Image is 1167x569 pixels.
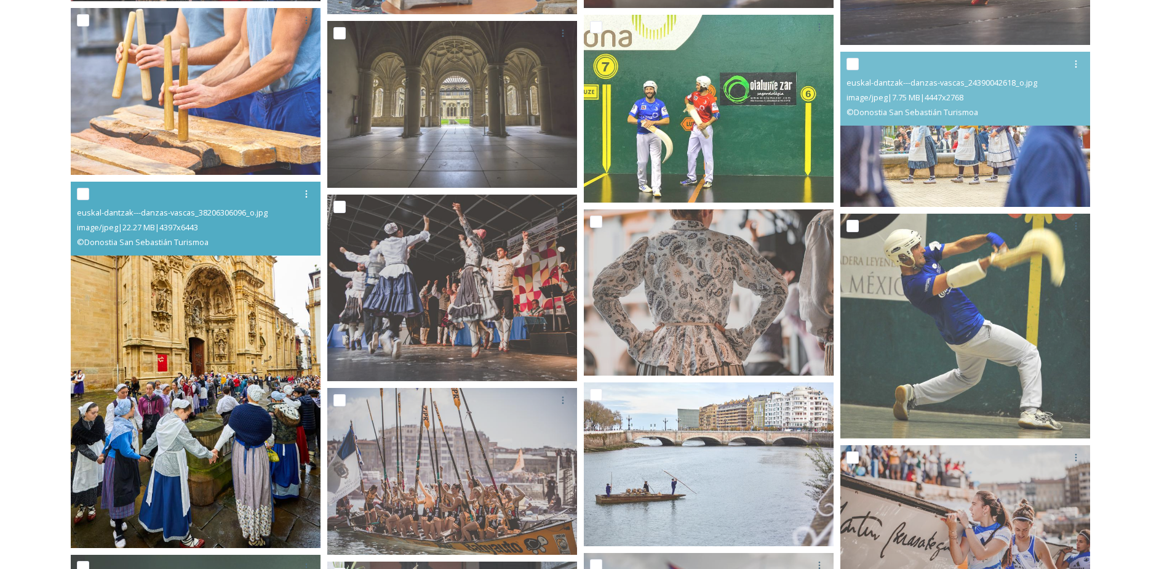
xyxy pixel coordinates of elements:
[77,207,268,218] span: euskal-dantzak---danzas-vascas_38206306096_o.jpg
[327,21,577,188] img: san-telmo-museoa_49525181793_o.jpg
[327,388,577,555] img: estropadak---regatas-orio_49524726728_o.jpg
[77,222,198,233] span: image/jpeg | 22.27 MB | 4397 x 6443
[584,382,834,546] img: sagardo-apura_49526001681_o.jpg
[840,214,1090,438] img: egiguren---remontista_37550609394_o.jpg
[77,236,209,248] span: © Donostia San Sebastián Turismoa
[846,77,1037,88] span: euskal-dantzak---danzas-vascas_24390042618_o.jpg
[71,8,321,175] img: txalaparta_26484926369_o.jpg
[71,182,321,548] img: euskal-dantzak---danzas-vascas_38206306096_o.jpg
[840,51,1090,207] img: euskal-dantzak---danzas-vascas_24390042618_o.jpg
[584,209,834,376] img: euskal-dantza-danzas-vascas_49525334522_o.jpg
[846,107,978,118] span: © Donostia San Sebastián Turismoa
[584,15,834,203] img: remontistas_49525439742_o.jpg
[327,195,577,382] img: euskal-dantza-danzas-vascas_49525337222_o.jpg
[846,92,963,103] span: image/jpeg | 7.75 MB | 4447 x 2768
